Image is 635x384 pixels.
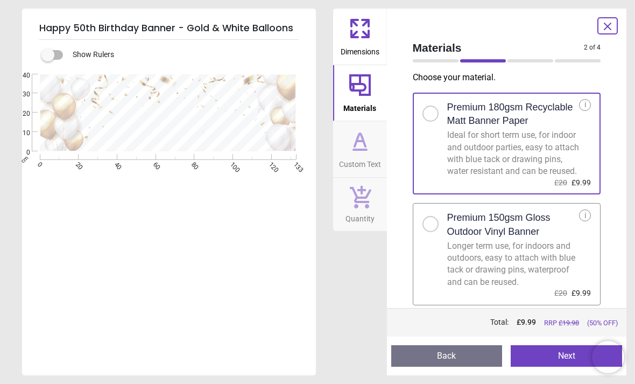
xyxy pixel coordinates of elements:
iframe: Brevo live chat [592,341,624,373]
span: 30 [10,90,30,99]
span: £ 19.98 [559,319,579,327]
span: £20 [554,289,567,297]
span: £9.99 [571,289,591,297]
div: Total: [412,317,618,328]
span: 40 [10,71,30,80]
span: Materials [343,98,376,114]
button: Custom Text [333,121,387,177]
div: Longer term use, for indoors and outdoors, easy to attach with blue tack or drawing pins, waterpr... [447,240,580,289]
span: £ [517,317,536,328]
span: 2 of 4 [584,43,601,52]
span: Dimensions [341,41,379,58]
button: Back [391,345,503,367]
p: Choose your material . [413,72,610,83]
h2: Premium 150gsm Gloss Outdoor Vinyl Banner [447,211,580,238]
span: RRP [544,318,579,328]
button: Dimensions [333,9,387,65]
div: i [579,99,591,111]
span: £20 [554,178,567,187]
div: Ideal for short term use, for indoor and outdoor parties, easy to attach with blue tack or drawin... [447,129,580,178]
span: Custom Text [339,154,381,170]
span: £9.99 [571,178,591,187]
h2: Premium 180gsm Recyclable Matt Banner Paper [447,101,580,128]
button: Materials [333,65,387,121]
h5: Happy 50th Birthday Banner - Gold & White Balloons [39,17,299,40]
span: cm [19,154,29,164]
span: Materials [413,40,584,55]
button: Quantity [333,178,387,232]
span: 10 [10,129,30,138]
span: 0 [10,148,30,157]
span: 20 [10,109,30,118]
div: Show Rulers [48,48,316,61]
span: 9.99 [521,318,536,326]
button: Next [511,345,622,367]
div: i [579,210,591,221]
span: (50% OFF) [587,318,618,328]
span: Quantity [345,208,375,225]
